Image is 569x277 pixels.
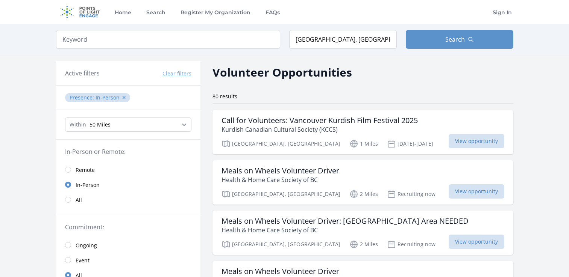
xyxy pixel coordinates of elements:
[445,35,465,44] span: Search
[212,110,513,154] a: Call for Volunteers: Vancouver Kurdish Film Festival 2025 Kurdish Canadian Cultural Society (KCCS...
[76,242,97,249] span: Ongoing
[349,240,378,249] p: 2 Miles
[70,94,96,101] span: Presence :
[222,240,340,249] p: [GEOGRAPHIC_DATA], [GEOGRAPHIC_DATA]
[65,117,191,132] select: Search Radius
[449,134,504,148] span: View opportunity
[222,166,339,175] h3: Meals on Wheels Volunteer Driver
[56,162,200,177] a: Remote
[56,177,200,192] a: In-Person
[222,267,339,276] h3: Meals on Wheels Volunteer Driver
[387,139,433,148] p: [DATE]-[DATE]
[65,223,191,232] legend: Commitment:
[449,235,504,249] span: View opportunity
[56,30,280,49] input: Keyword
[222,116,418,125] h3: Call for Volunteers: Vancouver Kurdish Film Festival 2025
[222,190,340,199] p: [GEOGRAPHIC_DATA], [GEOGRAPHIC_DATA]
[76,181,100,189] span: In-Person
[222,175,339,184] p: Health & Home Care Society of BC
[212,160,513,205] a: Meals on Wheels Volunteer Driver Health & Home Care Society of BC [GEOGRAPHIC_DATA], [GEOGRAPHIC_...
[222,217,469,226] h3: Meals on Wheels Volunteer Driver: [GEOGRAPHIC_DATA] Area NEEDED
[65,69,100,78] h3: Active filters
[96,94,120,101] span: In-Person
[349,190,378,199] p: 2 Miles
[222,139,340,148] p: [GEOGRAPHIC_DATA], [GEOGRAPHIC_DATA]
[222,226,469,235] p: Health & Home Care Society of BC
[76,166,95,174] span: Remote
[122,94,126,101] button: ✕
[212,64,352,81] h2: Volunteer Opportunities
[56,238,200,253] a: Ongoing
[212,211,513,255] a: Meals on Wheels Volunteer Driver: [GEOGRAPHIC_DATA] Area NEEDED Health & Home Care Society of BC ...
[65,147,191,156] legend: In-Person or Remote:
[162,70,191,77] button: Clear filters
[76,257,90,264] span: Event
[449,184,504,199] span: View opportunity
[76,196,82,204] span: All
[212,93,237,100] span: 80 results
[56,253,200,268] a: Event
[56,192,200,207] a: All
[349,139,378,148] p: 1 Miles
[289,30,397,49] input: Location
[406,30,513,49] button: Search
[387,240,435,249] p: Recruiting now
[387,190,435,199] p: Recruiting now
[222,125,418,134] p: Kurdish Canadian Cultural Society (KCCS)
